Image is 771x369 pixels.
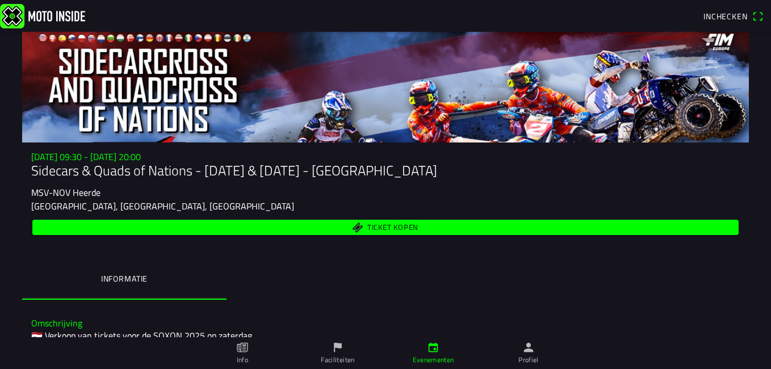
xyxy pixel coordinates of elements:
span: Ticket kopen [367,224,418,231]
ion-icon: flag [332,341,344,354]
ion-icon: calendar [427,341,439,354]
ion-label: Informatie [101,272,148,285]
ion-text: [GEOGRAPHIC_DATA], [GEOGRAPHIC_DATA], [GEOGRAPHIC_DATA] [31,199,294,213]
ion-text: MSV-NOV Heerde [31,186,100,199]
ion-icon: paper [236,341,249,354]
ion-icon: person [522,341,535,354]
a: Incheckenqr scanner [698,6,769,26]
h3: [DATE] 09:30 - [DATE] 20:00 [31,152,740,162]
span: Inchecken [703,10,748,22]
ion-label: Evenementen [413,355,454,365]
ion-label: Info [237,355,248,365]
h1: Sidecars & Quads of Nations - [DATE] & [DATE] - [GEOGRAPHIC_DATA] [31,162,740,179]
h3: Omschrijving [31,318,740,329]
ion-label: Faciliteiten [321,355,354,365]
ion-label: Profiel [518,355,539,365]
